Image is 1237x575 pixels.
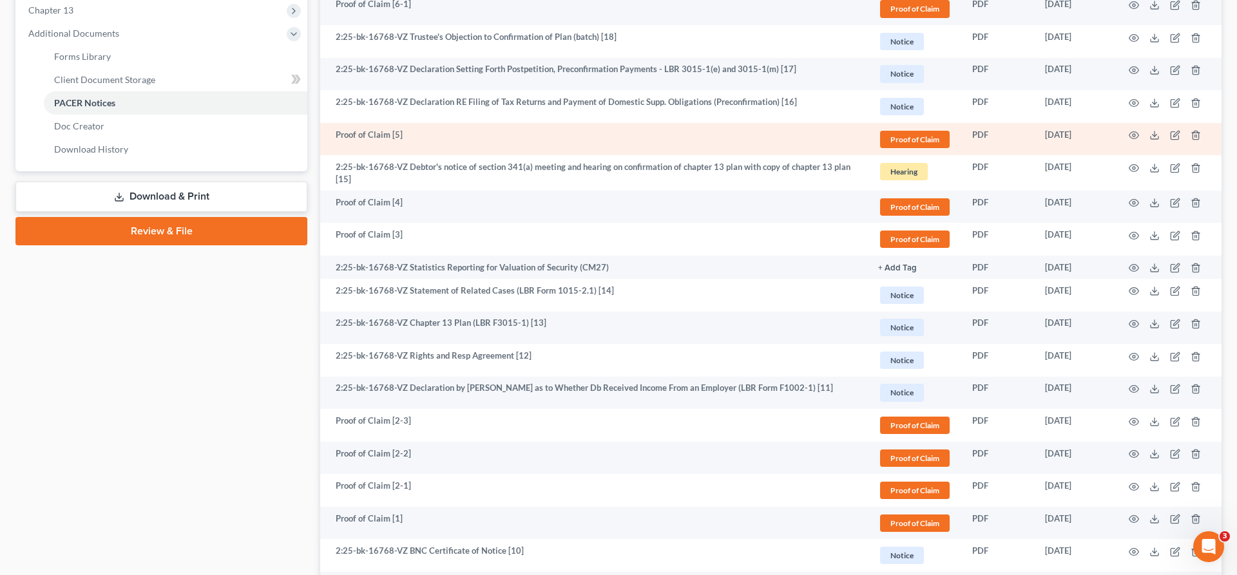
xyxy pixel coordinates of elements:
[880,384,924,401] span: Notice
[878,350,952,371] a: Notice
[880,287,924,304] span: Notice
[54,97,115,108] span: PACER Notices
[15,182,307,212] a: Download & Print
[962,58,1035,91] td: PDF
[878,545,952,566] a: Notice
[1035,191,1113,223] td: [DATE]
[962,507,1035,540] td: PDF
[320,25,868,58] td: 2:25-bk-16768-VZ Trustee's Objection to Confirmation of Plan (batch) [18]
[962,279,1035,312] td: PDF
[962,377,1035,410] td: PDF
[878,229,952,250] a: Proof of Claim
[878,513,952,534] a: Proof of Claim
[880,65,924,82] span: Notice
[880,449,950,467] span: Proof of Claim
[962,539,1035,572] td: PDF
[880,514,950,532] span: Proof of Claim
[878,96,952,117] a: Notice
[28,5,73,15] span: Chapter 13
[320,256,868,279] td: 2:25-bk-16768-VZ Statistics Reporting for Valuation of Security (CM27)
[962,256,1035,279] td: PDF
[962,312,1035,344] td: PDF
[880,482,950,499] span: Proof of Claim
[880,352,924,369] span: Notice
[1035,279,1113,312] td: [DATE]
[962,442,1035,475] td: PDF
[1035,155,1113,191] td: [DATE]
[880,33,924,50] span: Notice
[878,382,952,403] a: Notice
[878,448,952,469] a: Proof of Claim
[320,344,868,377] td: 2:25-bk-16768-VZ Rights and Resp Agreement [12]
[878,161,952,182] a: Hearing
[962,25,1035,58] td: PDF
[320,90,868,123] td: 2:25-bk-16768-VZ Declaration RE Filing of Tax Returns and Payment of Domestic Supp. Obligations (...
[878,415,952,436] a: Proof of Claim
[1035,312,1113,344] td: [DATE]
[44,115,307,138] a: Doc Creator
[878,31,952,52] a: Notice
[28,28,119,39] span: Additional Documents
[320,409,868,442] td: Proof of Claim [2-3]
[15,217,307,245] a: Review & File
[1035,377,1113,410] td: [DATE]
[878,196,952,218] a: Proof of Claim
[880,319,924,336] span: Notice
[1035,223,1113,256] td: [DATE]
[1035,442,1113,475] td: [DATE]
[44,138,307,161] a: Download History
[320,474,868,507] td: Proof of Claim [2-1]
[54,74,155,85] span: Client Document Storage
[880,547,924,564] span: Notice
[1035,344,1113,377] td: [DATE]
[1035,123,1113,156] td: [DATE]
[320,539,868,572] td: 2:25-bk-16768-VZ BNC Certificate of Notice [10]
[320,223,868,256] td: Proof of Claim [3]
[880,131,950,148] span: Proof of Claim
[320,58,868,91] td: 2:25-bk-16768-VZ Declaration Setting Forth Postpetition, Preconfirmation Payments - LBR 3015-1(e)...
[962,90,1035,123] td: PDF
[320,191,868,223] td: Proof of Claim [4]
[880,231,950,248] span: Proof of Claim
[1193,531,1224,562] iframe: Intercom live chat
[878,129,952,150] a: Proof of Claim
[962,191,1035,223] td: PDF
[878,63,952,84] a: Notice
[880,98,924,115] span: Notice
[320,377,868,410] td: 2:25-bk-16768-VZ Declaration by [PERSON_NAME] as to Whether Db Received Income From an Employer (...
[320,312,868,344] td: 2:25-bk-16768-VZ Chapter 13 Plan (LBR F3015-1) [13]
[1035,58,1113,91] td: [DATE]
[54,51,111,62] span: Forms Library
[44,68,307,91] a: Client Document Storage
[1035,409,1113,442] td: [DATE]
[880,198,950,216] span: Proof of Claim
[962,155,1035,191] td: PDF
[44,91,307,115] a: PACER Notices
[320,279,868,312] td: 2:25-bk-16768-VZ Statement of Related Cases (LBR Form 1015-2.1) [14]
[878,317,952,338] a: Notice
[1035,474,1113,507] td: [DATE]
[878,285,952,306] a: Notice
[962,123,1035,156] td: PDF
[1035,90,1113,123] td: [DATE]
[320,507,868,540] td: Proof of Claim [1]
[1035,507,1113,540] td: [DATE]
[54,120,104,131] span: Doc Creator
[44,45,307,68] a: Forms Library
[880,163,928,180] span: Hearing
[320,155,868,191] td: 2:25-bk-16768-VZ Debtor's notice of section 341(a) meeting and hearing on confirmation of chapter...
[1035,256,1113,279] td: [DATE]
[320,123,868,156] td: Proof of Claim [5]
[962,409,1035,442] td: PDF
[54,144,128,155] span: Download History
[962,223,1035,256] td: PDF
[878,480,952,501] a: Proof of Claim
[1035,25,1113,58] td: [DATE]
[1220,531,1230,542] span: 3
[878,261,952,274] a: + Add Tag
[320,442,868,475] td: Proof of Claim [2-2]
[962,344,1035,377] td: PDF
[878,264,917,272] button: + Add Tag
[1035,539,1113,572] td: [DATE]
[962,474,1035,507] td: PDF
